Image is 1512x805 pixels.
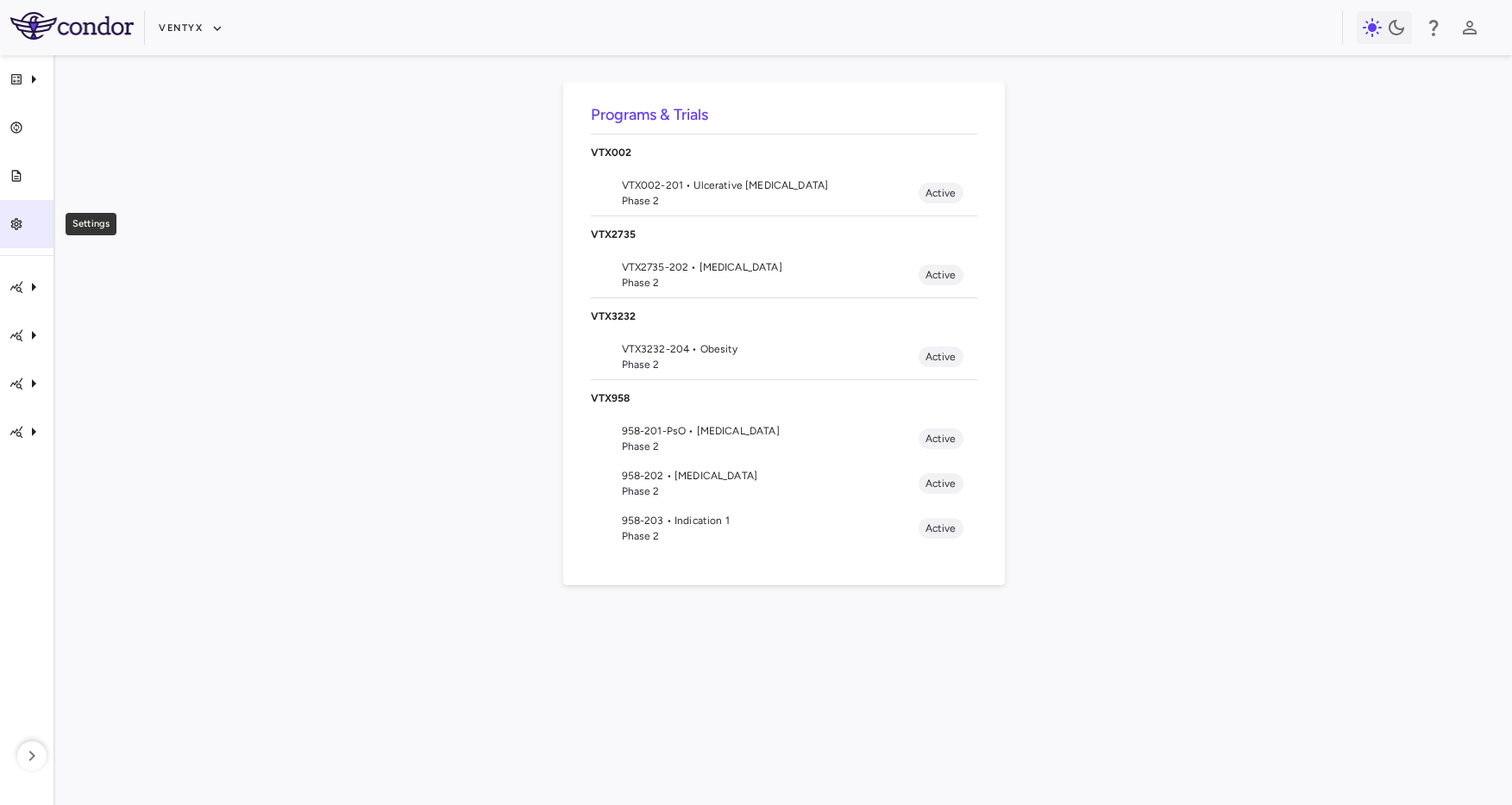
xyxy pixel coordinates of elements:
span: Phase 2 [622,193,919,209]
span: Phase 2 [622,528,919,544]
li: VTX3232-204 • ObesityPhase 2Active [591,334,977,379]
span: Phase 2 [622,439,919,454]
img: logo-full-SnFGN8VE.png [10,12,134,40]
p: VTX3232 [591,309,977,324]
span: Active [919,431,963,446]
span: Phase 2 [622,357,919,372]
li: VTX002-201 • Ulcerative [MEDICAL_DATA]Phase 2Active [591,171,977,215]
span: 958-203 • Indication 1 [622,513,919,528]
li: 958-201-PsO • [MEDICAL_DATA]Phase 2Active [591,416,977,461]
span: Active [919,476,963,491]
span: VTX3232-204 • Obesity [622,341,919,357]
span: Active [919,521,963,536]
div: Settings [66,213,116,235]
span: Active [919,185,963,201]
h6: Programs & Trials [591,103,977,127]
div: VTX3232 [591,298,977,334]
p: VTX958 [591,390,977,406]
div: VTX2735 [591,216,977,253]
span: VTX002-201 • Ulcerative [MEDICAL_DATA] [622,178,919,193]
div: VTX958 [591,380,977,416]
p: VTX2735 [591,227,977,242]
li: 958-202 • [MEDICAL_DATA]Phase 2Active [591,461,977,506]
span: Phase 2 [622,484,919,499]
span: Active [919,349,963,365]
div: VTX002 [591,134,977,171]
p: VTX002 [591,145,977,160]
span: Active [919,267,963,283]
span: VTX2735-202 • [MEDICAL_DATA] [622,259,919,275]
span: 958-202 • [MEDICAL_DATA] [622,468,919,484]
span: 958-201-PsO • [MEDICAL_DATA] [622,423,919,439]
li: VTX2735-202 • [MEDICAL_DATA]Phase 2Active [591,253,977,297]
button: Ventyx [159,15,223,42]
li: 958-203 • Indication 1Phase 2Active [591,506,977,551]
span: Phase 2 [622,275,919,290]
